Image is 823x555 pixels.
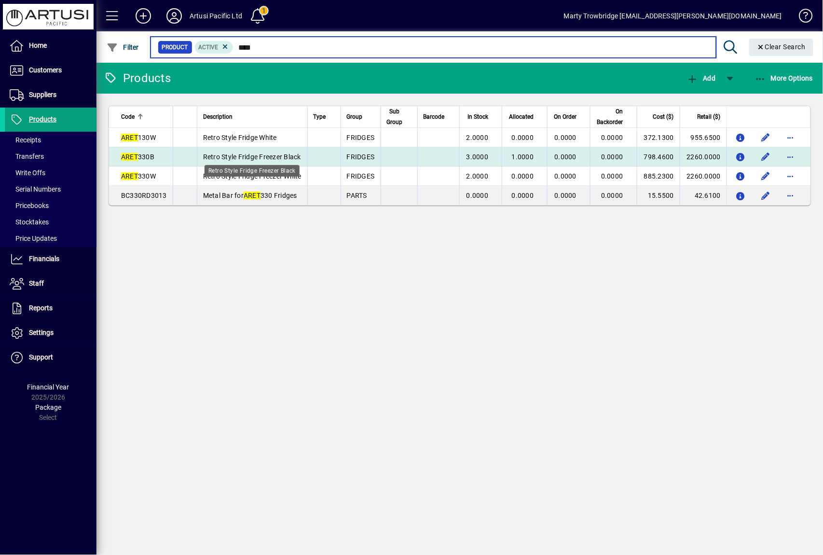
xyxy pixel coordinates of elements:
[199,44,219,51] span: Active
[754,74,813,82] span: More Options
[29,329,54,336] span: Settings
[466,172,489,180] span: 2.0000
[758,168,773,184] button: Edit
[159,7,190,25] button: Profile
[29,66,62,74] span: Customers
[555,153,577,161] span: 0.0000
[5,197,96,214] a: Pricebooks
[555,172,577,180] span: 0.0000
[601,192,623,199] span: 0.0000
[555,134,577,141] span: 0.0000
[29,91,56,98] span: Suppliers
[5,230,96,247] a: Price Updates
[121,172,156,180] span: 330W
[758,149,773,165] button: Edit
[5,346,96,370] a: Support
[121,134,138,141] em: ARET
[5,132,96,148] a: Receipts
[5,34,96,58] a: Home
[5,181,96,197] a: Serial Numbers
[347,111,363,122] span: Group
[596,106,632,127] div: On Backorder
[783,188,798,203] button: More options
[466,134,489,141] span: 2.0000
[509,111,534,122] span: Allocated
[314,111,335,122] div: Type
[467,111,488,122] span: In Stock
[698,111,721,122] span: Retail ($)
[637,166,680,186] td: 885.2300
[347,192,367,199] span: PARTS
[637,128,680,147] td: 372.1300
[121,172,138,180] em: ARET
[104,70,171,86] div: Products
[203,134,277,141] span: Retro Style Fridge White
[29,115,56,123] span: Products
[752,69,816,87] button: More Options
[783,168,798,184] button: More options
[5,247,96,271] a: Financials
[121,111,167,122] div: Code
[203,192,297,199] span: Metal Bar for 330 Fridges
[424,111,453,122] div: Barcode
[601,153,623,161] span: 0.0000
[684,69,718,87] button: Add
[10,218,49,226] span: Stocktakes
[512,192,534,199] span: 0.0000
[680,128,727,147] td: 955.6500
[5,165,96,181] a: Write Offs
[203,153,301,161] span: Retro Style Fridge Freezer Black
[347,111,375,122] div: Group
[758,130,773,145] button: Edit
[653,111,674,122] span: Cost ($)
[758,188,773,203] button: Edit
[347,153,375,161] span: FRIDGES
[347,172,375,180] span: FRIDGES
[555,192,577,199] span: 0.0000
[162,42,188,52] span: Product
[347,134,375,141] span: FRIDGES
[10,153,44,160] span: Transfers
[637,186,680,205] td: 15.5500
[512,172,534,180] span: 0.0000
[128,7,159,25] button: Add
[29,353,53,361] span: Support
[107,43,139,51] span: Filter
[10,202,49,209] span: Pricebooks
[680,147,727,166] td: 2260.0000
[29,255,59,263] span: Financials
[10,136,41,144] span: Receipts
[5,296,96,320] a: Reports
[35,403,61,411] span: Package
[205,165,300,177] div: Retro Style Fridge Freezer Black
[203,111,302,122] div: Description
[29,304,53,312] span: Reports
[29,279,44,287] span: Staff
[680,166,727,186] td: 2260.0000
[314,111,326,122] span: Type
[121,134,156,141] span: 130W
[5,58,96,83] a: Customers
[244,192,261,199] em: ARET
[553,111,585,122] div: On Order
[466,153,489,161] span: 3.0000
[424,111,445,122] span: Barcode
[601,172,623,180] span: 0.0000
[792,2,811,33] a: Knowledge Base
[195,41,233,54] mat-chip: Activation Status: Active
[757,43,806,51] span: Clear Search
[203,172,302,180] span: Retro Style Fridge Freezer White
[637,147,680,166] td: 798.4600
[783,130,798,145] button: More options
[5,272,96,296] a: Staff
[10,185,61,193] span: Serial Numbers
[387,106,411,127] div: Sub Group
[686,74,715,82] span: Add
[121,153,138,161] em: ARET
[554,111,576,122] span: On Order
[29,42,47,49] span: Home
[190,8,242,24] div: Artusi Pacific Ltd
[512,153,534,161] span: 1.0000
[203,111,233,122] span: Description
[10,235,57,242] span: Price Updates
